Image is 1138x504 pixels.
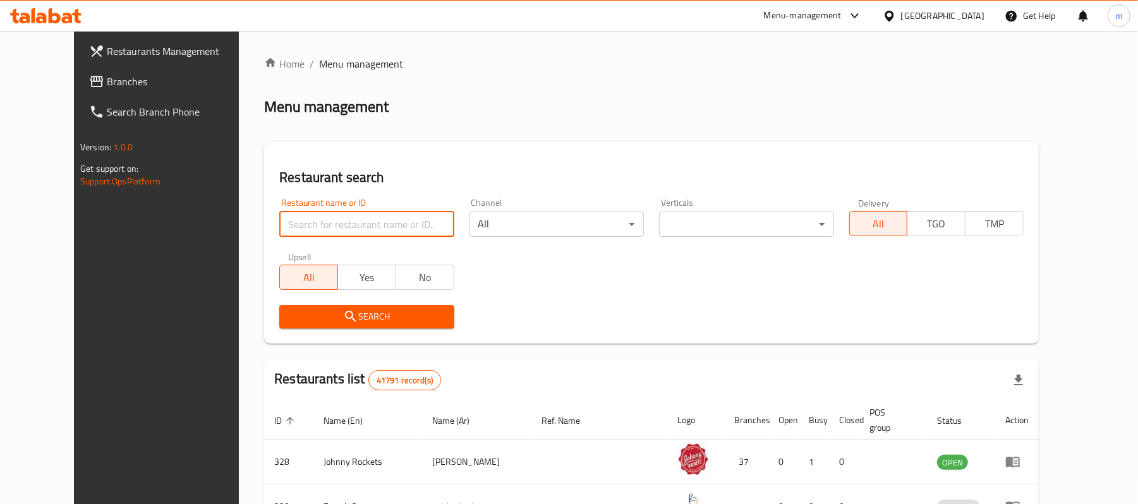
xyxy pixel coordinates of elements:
[971,215,1019,233] span: TMP
[289,309,444,325] span: Search
[264,97,389,117] h2: Menu management
[80,160,138,177] span: Get support on:
[313,440,422,484] td: Johnny Rockets
[310,56,314,71] li: /
[432,413,486,428] span: Name (Ar)
[1115,9,1123,23] span: m
[279,305,454,328] button: Search
[337,265,396,290] button: Yes
[912,215,960,233] span: TGO
[274,369,441,390] h2: Restaurants list
[724,401,768,440] th: Branches
[799,401,829,440] th: Busy
[799,440,829,484] td: 1
[79,97,264,127] a: Search Branch Phone
[80,173,160,189] a: Support.OpsPlatform
[542,413,597,428] span: Ref. Name
[1005,454,1029,469] div: Menu
[274,413,298,428] span: ID
[396,265,454,290] button: No
[659,212,833,237] div: ​
[343,268,391,287] span: Yes
[965,211,1024,236] button: TMP
[107,74,254,89] span: Branches
[279,168,1024,187] h2: Restaurant search
[937,455,968,470] div: OPEN
[422,440,532,484] td: [PERSON_NAME]
[107,104,254,119] span: Search Branch Phone
[319,56,403,71] span: Menu management
[764,8,842,23] div: Menu-management
[724,440,768,484] td: 37
[667,401,724,440] th: Logo
[264,440,313,484] td: 328
[1003,365,1034,395] div: Export file
[264,56,305,71] a: Home
[324,413,379,428] span: Name (En)
[869,405,912,435] span: POS group
[107,44,254,59] span: Restaurants Management
[768,401,799,440] th: Open
[901,9,984,23] div: [GEOGRAPHIC_DATA]
[79,66,264,97] a: Branches
[279,212,454,237] input: Search for restaurant name or ID..
[768,440,799,484] td: 0
[995,401,1039,440] th: Action
[469,212,644,237] div: All
[677,443,709,475] img: Johnny Rockets
[79,36,264,66] a: Restaurants Management
[937,413,978,428] span: Status
[369,375,440,387] span: 41791 record(s)
[113,139,133,155] span: 1.0.0
[279,265,338,290] button: All
[368,370,441,390] div: Total records count
[829,401,859,440] th: Closed
[285,268,333,287] span: All
[855,215,903,233] span: All
[80,139,111,155] span: Version:
[829,440,859,484] td: 0
[858,198,890,207] label: Delivery
[401,268,449,287] span: No
[264,56,1039,71] nav: breadcrumb
[849,211,908,236] button: All
[907,211,965,236] button: TGO
[288,252,312,261] label: Upsell
[937,455,968,470] span: OPEN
